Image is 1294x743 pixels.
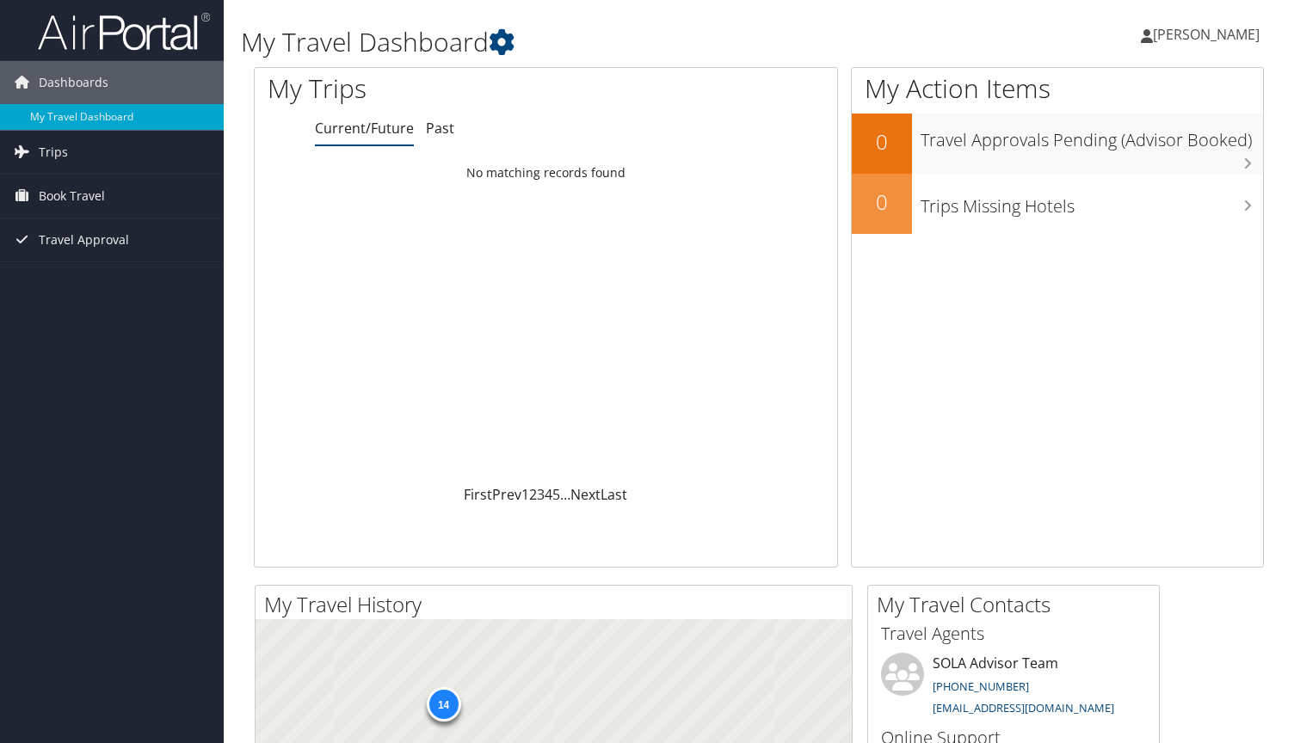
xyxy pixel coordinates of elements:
a: Last [601,485,627,504]
a: [PHONE_NUMBER] [933,679,1029,694]
span: [PERSON_NAME] [1153,25,1260,44]
span: Travel Approval [39,218,129,261]
span: Trips [39,131,68,174]
a: 4 [545,485,552,504]
a: Current/Future [315,119,414,138]
h1: My Travel Dashboard [241,24,932,60]
h1: My Action Items [852,71,1263,107]
h1: My Trips [268,71,582,107]
h3: Trips Missing Hotels [921,186,1263,218]
h3: Travel Agents [881,622,1146,646]
a: Next [570,485,601,504]
a: 3 [537,485,545,504]
a: Prev [492,485,521,504]
div: 14 [426,687,460,722]
h2: 0 [852,187,912,217]
a: [EMAIL_ADDRESS][DOMAIN_NAME] [933,700,1114,715]
span: Book Travel [39,175,105,218]
a: 1 [521,485,529,504]
a: 5 [552,485,560,504]
a: [PERSON_NAME] [1141,9,1277,60]
h2: 0 [852,127,912,157]
span: Dashboards [39,61,108,104]
a: 0Travel Approvals Pending (Advisor Booked) [852,114,1263,174]
td: No matching records found [255,157,837,188]
h2: My Travel History [264,590,852,619]
h3: Travel Approvals Pending (Advisor Booked) [921,120,1263,152]
a: First [464,485,492,504]
a: 2 [529,485,537,504]
h2: My Travel Contacts [877,590,1159,619]
span: … [560,485,570,504]
a: 0Trips Missing Hotels [852,174,1263,234]
li: SOLA Advisor Team [872,653,1155,723]
a: Past [426,119,454,138]
img: airportal-logo.png [38,11,210,52]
